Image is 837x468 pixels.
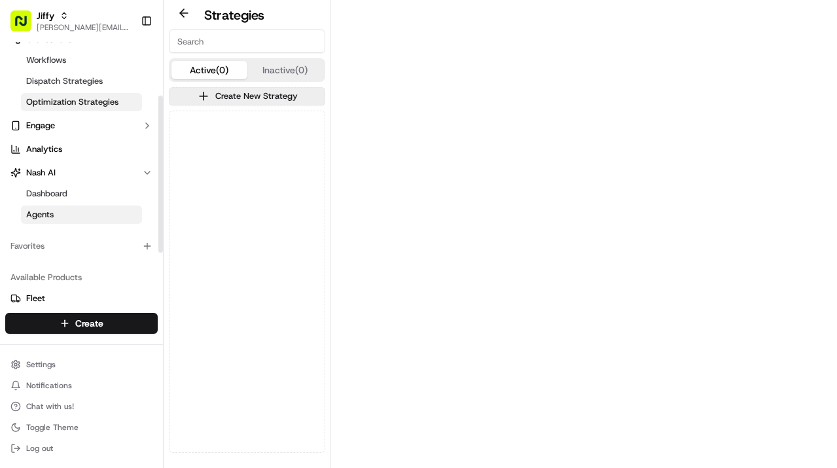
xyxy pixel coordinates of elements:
[45,138,166,149] div: We're available if you need us!
[26,190,100,203] span: Knowledge Base
[26,188,67,200] span: Dashboard
[26,167,56,179] span: Nash AI
[45,125,215,138] div: Start new chat
[5,5,135,37] button: Jiffy[PERSON_NAME][EMAIL_ADDRESS][DOMAIN_NAME]
[8,185,105,208] a: 📗Knowledge Base
[10,293,152,304] a: Fleet
[5,418,158,437] button: Toggle Theme
[13,125,37,149] img: 1736555255976-a54dd68f-1ca7-489b-9aae-adbdc363a1c4
[21,72,142,90] a: Dispatch Strategies
[37,9,54,22] button: Jiffy
[5,397,158,416] button: Chat with us!
[111,191,121,202] div: 💻
[26,293,45,304] span: Fleet
[5,236,158,257] div: Favorites
[75,317,103,330] span: Create
[34,84,236,98] input: Got a question? Start typing here...
[26,120,55,132] span: Engage
[169,29,325,53] input: Search
[5,139,158,160] a: Analytics
[21,206,142,224] a: Agents
[13,191,24,202] div: 📗
[26,401,74,412] span: Chat with us!
[21,93,142,111] a: Optimization Strategies
[26,380,72,391] span: Notifications
[26,209,54,221] span: Agents
[5,439,158,458] button: Log out
[5,313,158,334] button: Create
[171,61,247,79] button: Active (0)
[169,87,325,105] button: Create New Strategy
[223,129,238,145] button: Start new chat
[204,6,264,24] h2: Strategies
[26,143,62,155] span: Analytics
[5,376,158,395] button: Notifications
[26,54,66,66] span: Workflows
[13,13,39,39] img: Nash
[5,162,158,183] button: Nash AI
[26,422,79,433] span: Toggle Theme
[26,96,118,108] span: Optimization Strategies
[105,185,215,208] a: 💻API Documentation
[37,22,130,33] button: [PERSON_NAME][EMAIL_ADDRESS][DOMAIN_NAME]
[21,51,142,69] a: Workflows
[5,355,158,374] button: Settings
[26,443,53,454] span: Log out
[130,222,158,232] span: Pylon
[5,288,158,309] button: Fleet
[13,52,238,73] p: Welcome 👋
[26,75,103,87] span: Dispatch Strategies
[26,359,56,370] span: Settings
[21,185,142,203] a: Dashboard
[92,221,158,232] a: Powered byPylon
[124,190,210,203] span: API Documentation
[5,115,158,136] button: Engage
[247,61,323,79] button: Inactive (0)
[5,267,158,288] div: Available Products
